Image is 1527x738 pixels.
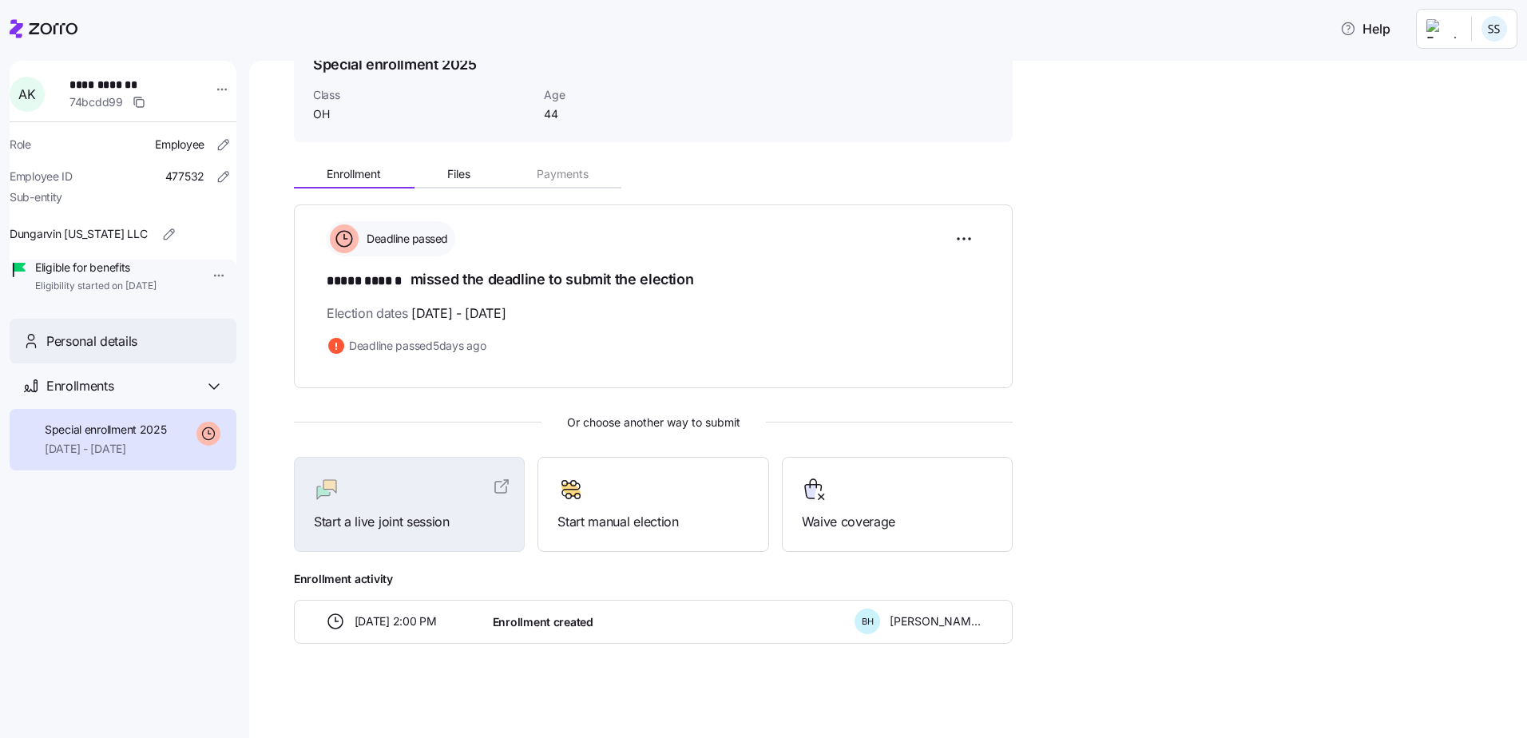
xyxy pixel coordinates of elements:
span: Deadline passed 5 days ago [349,338,486,354]
h1: missed the deadline to submit the election [327,269,980,292]
span: Dungarvin [US_STATE] LLC [10,226,147,242]
span: Eligibility started on [DATE] [35,280,157,293]
span: A K [18,88,35,101]
span: 74bcdd99 [69,94,123,110]
span: Start a live joint session [314,512,505,532]
span: Role [10,137,31,153]
span: [DATE] - [DATE] [45,441,167,457]
span: Or choose another way to submit [294,414,1013,431]
span: Sub-entity [10,189,62,205]
span: Enrollments [46,376,113,396]
span: Payments [537,169,589,180]
span: Employee ID [10,169,73,184]
h1: Special enrollment 2025 [313,54,477,74]
span: Election dates [327,304,506,323]
span: 44 [544,106,704,122]
span: Waive coverage [802,512,993,532]
span: Help [1340,19,1390,38]
span: Personal details [46,331,137,351]
button: Help [1327,13,1403,45]
span: Enrollment [327,169,381,180]
span: [PERSON_NAME] [890,613,981,629]
span: Class [313,87,531,103]
span: 477532 [165,169,204,184]
span: [DATE] 2:00 PM [355,613,437,629]
span: Start manual election [557,512,748,532]
span: [DATE] - [DATE] [411,304,506,323]
span: Enrollment created [493,614,593,630]
span: Eligible for benefits [35,260,157,276]
span: Enrollment activity [294,571,1013,587]
span: Age [544,87,704,103]
span: Special enrollment 2025 [45,422,167,438]
span: Files [447,169,470,180]
span: Deadline passed [362,231,448,247]
img: Employer logo [1426,19,1458,38]
span: B H [862,617,874,626]
span: Employee [155,137,204,153]
img: b3a65cbeab486ed89755b86cd886e362 [1481,16,1507,42]
span: OH [313,106,531,122]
